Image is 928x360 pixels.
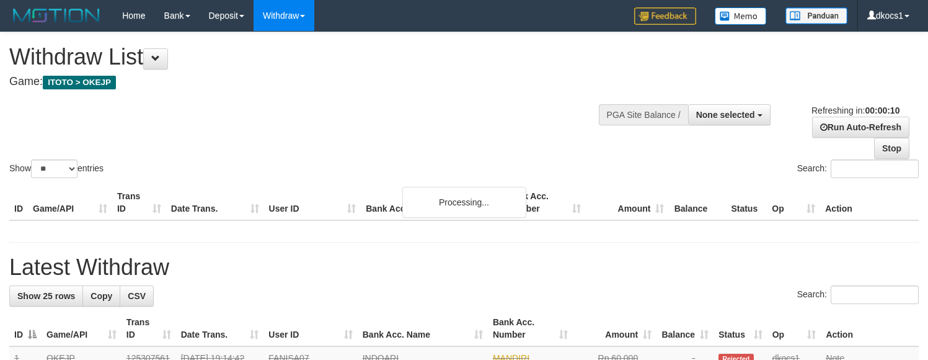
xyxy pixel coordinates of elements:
th: Balance [669,185,726,220]
th: Action [820,185,919,220]
th: Op [767,185,820,220]
a: CSV [120,286,154,307]
th: Trans ID [112,185,166,220]
span: CSV [128,291,146,301]
span: Refreshing in: [811,106,899,115]
th: ID [9,185,28,220]
img: panduan.png [785,7,847,24]
a: Copy [82,286,120,307]
button: None selected [688,104,771,125]
strong: 00:00:10 [865,106,899,115]
div: PGA Site Balance / [599,104,688,125]
h1: Withdraw List [9,45,606,70]
img: Button%20Memo.svg [715,7,767,25]
th: Game/API: activate to sort column ascending [42,311,122,346]
input: Search: [831,286,919,304]
span: Show 25 rows [17,291,75,301]
a: Run Auto-Refresh [812,117,909,138]
th: Op: activate to sort column ascending [767,311,821,346]
th: Game/API [28,185,112,220]
th: Bank Acc. Name [361,185,502,220]
label: Show entries [9,160,104,178]
th: Trans ID: activate to sort column ascending [122,311,176,346]
h1: Latest Withdraw [9,255,919,280]
select: Showentries [31,160,77,178]
th: Bank Acc. Name: activate to sort column ascending [358,311,488,346]
img: MOTION_logo.png [9,6,104,25]
th: User ID [264,185,361,220]
h4: Game: [9,76,606,88]
span: Copy [91,291,112,301]
th: Bank Acc. Number: activate to sort column ascending [488,311,573,346]
label: Search: [797,160,919,178]
th: User ID: activate to sort column ascending [263,311,357,346]
th: Date Trans.: activate to sort column ascending [176,311,264,346]
img: Feedback.jpg [634,7,696,25]
th: Balance: activate to sort column ascending [656,311,714,346]
th: Action [821,311,919,346]
label: Search: [797,286,919,304]
input: Search: [831,160,919,178]
span: None selected [696,110,755,120]
span: ITOTO > OKEJP [43,76,116,89]
th: Status [726,185,767,220]
a: Show 25 rows [9,286,83,307]
th: Bank Acc. Number [502,185,586,220]
th: ID: activate to sort column descending [9,311,42,346]
a: Stop [874,138,909,159]
th: Amount: activate to sort column ascending [573,311,657,346]
th: Status: activate to sort column ascending [714,311,767,346]
th: Amount [586,185,669,220]
th: Date Trans. [166,185,264,220]
div: Processing... [402,187,526,218]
